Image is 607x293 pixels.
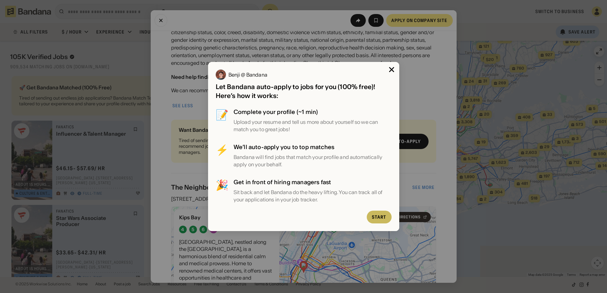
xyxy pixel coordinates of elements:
[234,143,392,151] div: We’ll auto-apply you to top matches
[216,82,392,100] div: Let Bandana auto-apply to jobs for you (100% free)! Here’s how it works:
[216,108,228,133] div: 📝
[216,178,228,203] div: 🎉
[234,189,392,203] div: Sit back and let Bandana do the heavy lifting. You can track all of your applications in your job...
[234,178,392,186] div: Get in front of hiring managers fast
[216,70,226,80] img: Benji @ Bandana
[234,154,392,168] div: Bandana will find jobs that match your profile and automatically apply on your behalf.
[234,118,392,133] div: Upload your resume and tell us more about yourself so we can match you to great jobs!
[228,72,267,77] div: Benji @ Bandana
[216,143,228,168] div: ⚡️
[372,215,387,219] div: Start
[234,108,392,116] div: Complete your profile (~1 min)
